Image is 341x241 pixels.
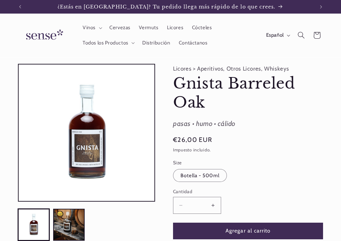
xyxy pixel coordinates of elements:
[179,40,208,46] span: Contáctanos
[262,29,293,42] button: Español
[83,40,128,46] span: Todos los Productos
[173,188,323,195] label: Cantidad
[293,27,309,43] summary: Búsqueda
[174,35,212,50] a: Contáctanos
[53,209,85,241] button: Cargar la imagen 2 en la vista de la galería
[139,24,158,31] span: Vermuts
[15,23,71,48] a: Sense
[18,209,50,241] button: Cargar la imagen 1 en la vista de la galería
[135,20,163,35] a: Vermuts
[173,169,227,182] label: Botella - 500ml
[142,40,170,46] span: Distribución
[173,118,323,130] div: pasas • humo • cálido
[83,24,95,31] span: Vinos
[167,24,183,31] span: Licores
[78,20,105,35] summary: Vinos
[173,74,323,112] h1: Gnista Barreled Oak
[192,24,212,31] span: Cócteles
[188,20,216,35] a: Cócteles
[173,135,212,145] span: €26,00 EUR
[266,32,284,39] span: Español
[173,147,323,154] div: Impuesto incluido.
[109,24,130,31] span: Cervezas
[105,20,134,35] a: Cervezas
[173,223,323,239] button: Agregar al carrito
[163,20,188,35] a: Licores
[78,35,138,50] summary: Todos los Productos
[173,159,183,166] legend: Size
[18,64,155,240] media-gallery: Visor de la galería
[138,35,174,50] a: Distribución
[58,4,276,10] span: ¿Estás en [GEOGRAPHIC_DATA]? Tu pedido llega más rápido de lo que crees.
[18,25,69,45] img: Sense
